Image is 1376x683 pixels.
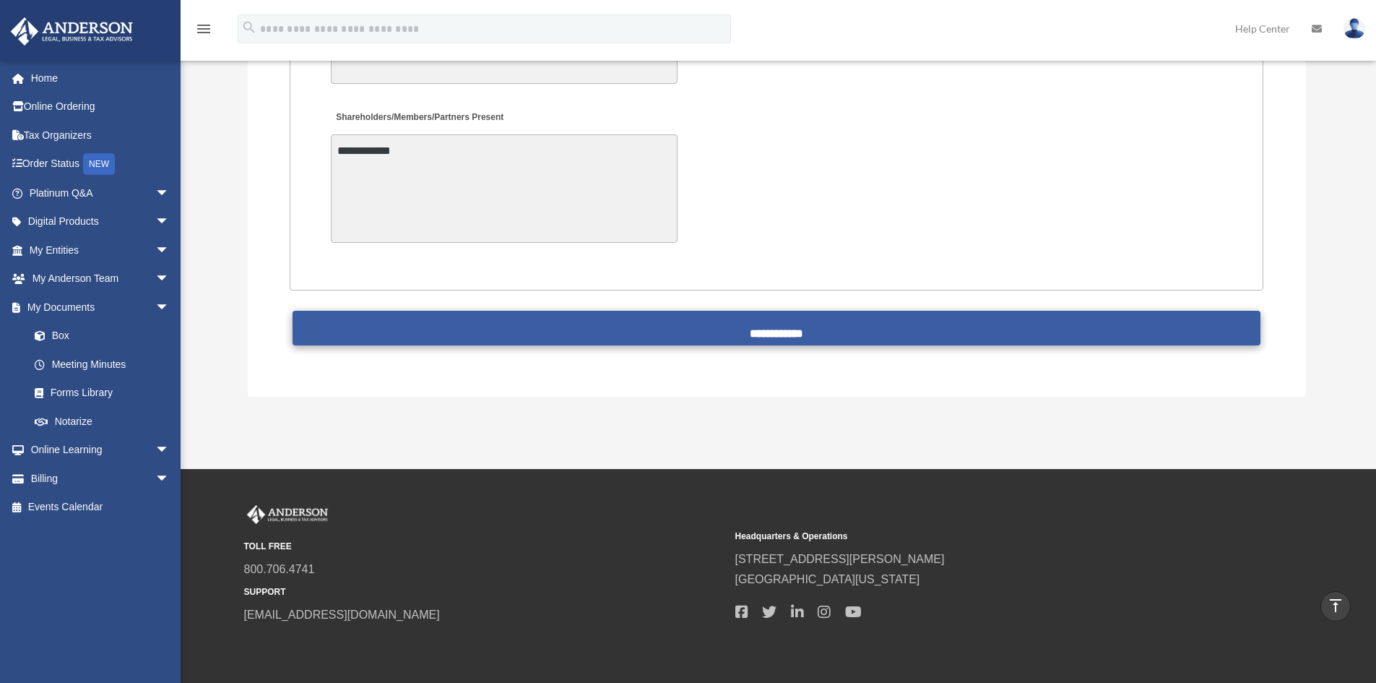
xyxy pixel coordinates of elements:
[735,573,920,585] a: [GEOGRAPHIC_DATA][US_STATE]
[7,17,137,46] img: Anderson Advisors Platinum Portal
[10,207,191,236] a: Digital Productsarrow_drop_down
[244,585,725,600] small: SUPPORT
[10,121,191,150] a: Tax Organizers
[241,20,257,35] i: search
[155,436,184,465] span: arrow_drop_down
[10,265,191,293] a: My Anderson Teamarrow_drop_down
[244,539,725,554] small: TOLL FREE
[10,464,191,493] a: Billingarrow_drop_down
[331,108,507,128] label: Shareholders/Members/Partners Present
[10,236,191,265] a: My Entitiesarrow_drop_down
[10,93,191,121] a: Online Ordering
[155,207,184,237] span: arrow_drop_down
[1320,591,1351,622] a: vertical_align_top
[155,464,184,494] span: arrow_drop_down
[20,407,191,436] a: Notarize
[244,505,331,524] img: Anderson Advisors Platinum Portal
[195,25,212,38] a: menu
[20,350,184,379] a: Meeting Minutes
[10,493,191,522] a: Events Calendar
[20,322,191,351] a: Box
[155,179,184,208] span: arrow_drop_down
[10,64,191,93] a: Home
[10,179,191,207] a: Platinum Q&Aarrow_drop_down
[155,293,184,322] span: arrow_drop_down
[10,150,191,179] a: Order StatusNEW
[735,529,1216,544] small: Headquarters & Operations
[244,563,315,575] a: 800.706.4741
[83,153,115,175] div: NEW
[155,236,184,265] span: arrow_drop_down
[155,265,184,294] span: arrow_drop_down
[20,379,191,408] a: Forms Library
[735,553,945,565] a: [STREET_ADDRESS][PERSON_NAME]
[195,20,212,38] i: menu
[244,609,440,621] a: [EMAIL_ADDRESS][DOMAIN_NAME]
[10,436,191,465] a: Online Learningarrow_drop_down
[1343,18,1365,39] img: User Pic
[10,293,191,322] a: My Documentsarrow_drop_down
[1327,597,1344,614] i: vertical_align_top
